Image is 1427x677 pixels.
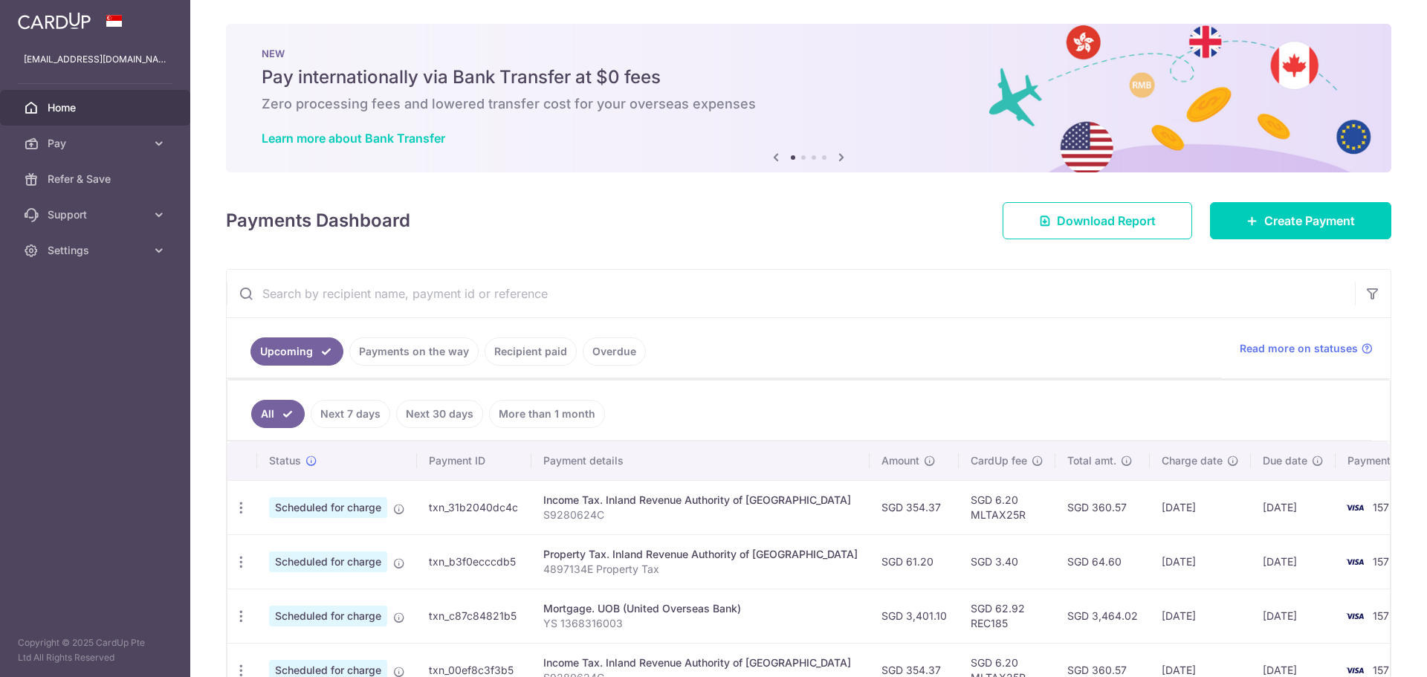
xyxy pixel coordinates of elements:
h5: Pay internationally via Bank Transfer at $0 fees [262,65,1356,89]
div: Mortgage. UOB (United Overseas Bank) [543,601,858,616]
span: Due date [1263,453,1307,468]
div: Income Tax. Inland Revenue Authority of [GEOGRAPHIC_DATA] [543,493,858,508]
td: SGD 64.60 [1055,534,1150,589]
span: Download Report [1057,212,1156,230]
td: SGD 62.92 REC185 [959,589,1055,643]
span: 1575 [1373,664,1395,676]
td: txn_b3f0ecccdb5 [417,534,531,589]
span: Refer & Save [48,172,146,187]
a: Next 7 days [311,400,390,428]
p: 4897134E Property Tax [543,562,858,577]
th: Payment details [531,441,870,480]
span: Total amt. [1067,453,1116,468]
td: [DATE] [1150,480,1251,534]
td: SGD 354.37 [870,480,959,534]
span: 1575 [1373,609,1395,622]
td: [DATE] [1251,589,1336,643]
span: Scheduled for charge [269,497,387,518]
span: Read more on statuses [1240,341,1358,356]
td: SGD 6.20 MLTAX25R [959,480,1055,534]
span: Amount [881,453,919,468]
td: [DATE] [1150,589,1251,643]
td: SGD 360.57 [1055,480,1150,534]
a: Overdue [583,337,646,366]
td: [DATE] [1251,480,1336,534]
img: Bank Card [1340,499,1370,516]
p: S9280624C [543,508,858,522]
td: SGD 3.40 [959,534,1055,589]
th: Payment ID [417,441,531,480]
td: SGD 3,401.10 [870,589,959,643]
span: Pay [48,136,146,151]
img: CardUp [18,12,91,30]
div: Property Tax. Inland Revenue Authority of [GEOGRAPHIC_DATA] [543,547,858,562]
a: More than 1 month [489,400,605,428]
img: Bank transfer banner [226,24,1391,172]
h6: Zero processing fees and lowered transfer cost for your overseas expenses [262,95,1356,113]
p: [EMAIL_ADDRESS][DOMAIN_NAME] [24,52,166,67]
a: Upcoming [250,337,343,366]
span: 1575 [1373,501,1395,514]
span: Home [48,100,146,115]
td: SGD 3,464.02 [1055,589,1150,643]
span: Support [48,207,146,222]
div: Income Tax. Inland Revenue Authority of [GEOGRAPHIC_DATA] [543,655,858,670]
span: CardUp fee [971,453,1027,468]
a: Read more on statuses [1240,341,1373,356]
td: txn_c87c84821b5 [417,589,531,643]
span: Settings [48,243,146,258]
a: Create Payment [1210,202,1391,239]
a: Learn more about Bank Transfer [262,131,445,146]
a: Payments on the way [349,337,479,366]
span: Scheduled for charge [269,606,387,626]
td: txn_31b2040dc4c [417,480,531,534]
img: Bank Card [1340,607,1370,625]
a: Next 30 days [396,400,483,428]
td: [DATE] [1150,534,1251,589]
span: Charge date [1162,453,1223,468]
a: Recipient paid [485,337,577,366]
span: Scheduled for charge [269,551,387,572]
a: All [251,400,305,428]
input: Search by recipient name, payment id or reference [227,270,1355,317]
span: Status [269,453,301,468]
p: NEW [262,48,1356,59]
td: SGD 61.20 [870,534,959,589]
img: Bank Card [1340,553,1370,571]
p: YS 1368316003 [543,616,858,631]
span: 1575 [1373,555,1395,568]
h4: Payments Dashboard [226,207,410,234]
a: Download Report [1003,202,1192,239]
td: [DATE] [1251,534,1336,589]
span: Create Payment [1264,212,1355,230]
